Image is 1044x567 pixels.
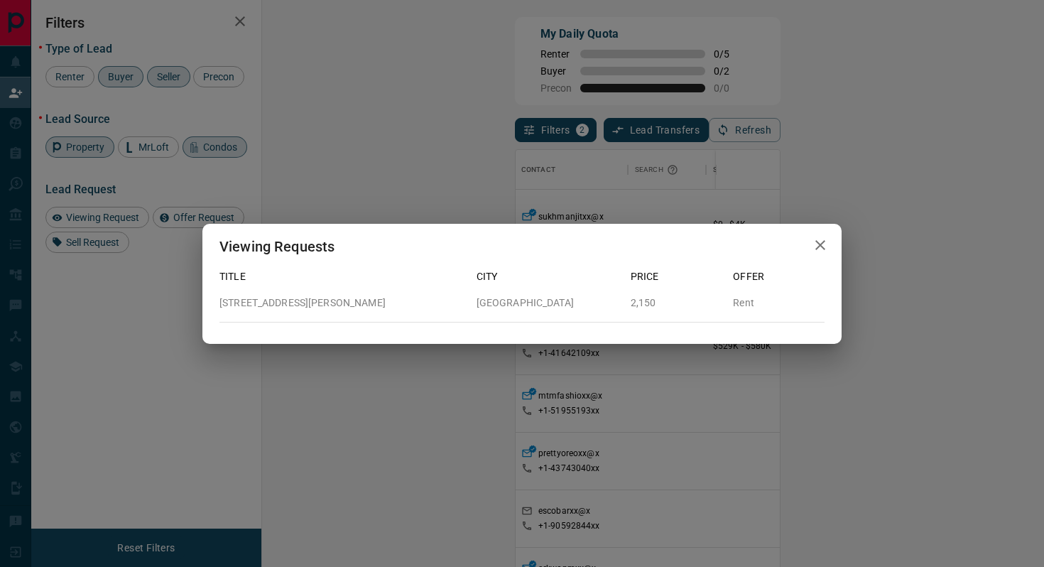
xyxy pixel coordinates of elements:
p: Title [219,269,465,284]
p: [STREET_ADDRESS][PERSON_NAME] [219,296,465,310]
p: Price [631,269,722,284]
p: 2,150 [631,296,722,310]
h2: Viewing Requests [202,224,352,269]
p: City [477,269,619,284]
p: [GEOGRAPHIC_DATA] [477,296,619,310]
p: Rent [733,296,825,310]
p: Offer [733,269,825,284]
